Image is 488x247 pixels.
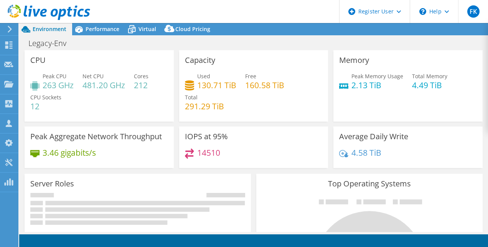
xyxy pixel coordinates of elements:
h4: 12 [30,102,61,110]
span: CPU Sockets [30,94,61,101]
h4: 481.20 GHz [82,81,125,89]
h3: Average Daily Write [339,132,408,141]
h3: IOPS at 95% [185,132,228,141]
h4: 212 [134,81,148,89]
h3: Memory [339,56,369,64]
span: Cores [134,72,148,80]
span: Peak Memory Usage [351,72,403,80]
h3: Server Roles [30,179,74,188]
h4: 263 GHz [43,81,74,89]
h3: Top Operating Systems [262,179,477,188]
h4: 4.49 TiB [412,81,447,89]
h3: Peak Aggregate Network Throughput [30,132,162,141]
h4: 130.71 TiB [197,81,236,89]
span: FK [467,5,480,18]
span: Cloud Pricing [175,25,210,33]
svg: \n [419,8,426,15]
span: Total [185,94,198,101]
h4: 160.58 TiB [245,81,284,89]
span: Used [197,72,210,80]
span: Performance [86,25,119,33]
span: Total Memory [412,72,447,80]
h4: 14510 [197,148,220,157]
h4: 3.46 gigabits/s [43,148,96,157]
h4: 4.58 TiB [351,148,381,157]
h1: Legacy-Env [25,39,78,48]
h3: CPU [30,56,46,64]
span: Free [245,72,256,80]
span: Net CPU [82,72,104,80]
h4: 291.29 TiB [185,102,224,110]
span: Environment [33,25,66,33]
span: Peak CPU [43,72,66,80]
h4: 2.13 TiB [351,81,403,89]
span: Virtual [138,25,156,33]
h3: Capacity [185,56,215,64]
